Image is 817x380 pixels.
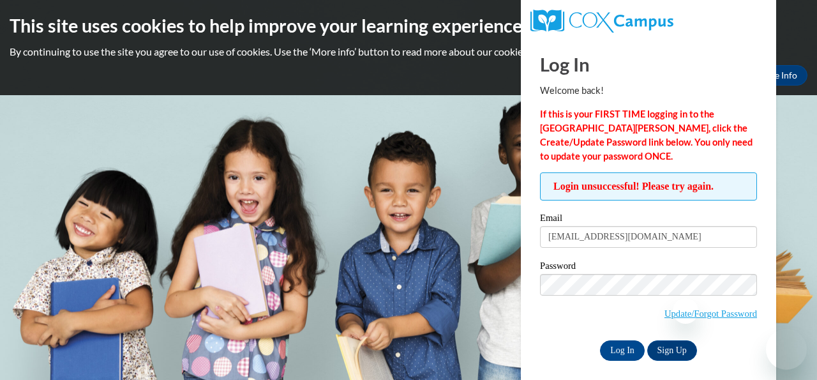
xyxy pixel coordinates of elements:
[530,10,673,33] img: COX Campus
[664,308,757,319] a: Update/Forgot Password
[600,340,645,361] input: Log In
[540,51,757,77] h1: Log In
[540,261,757,274] label: Password
[540,109,753,162] strong: If this is your FIRST TIME logging in to the [GEOGRAPHIC_DATA][PERSON_NAME], click the Create/Upd...
[747,65,807,86] a: More Info
[766,329,807,370] iframe: Button to launch messaging window
[540,84,757,98] p: Welcome back!
[10,13,807,38] h2: This site uses cookies to help improve your learning experience.
[10,45,807,59] p: By continuing to use the site you agree to our use of cookies. Use the ‘More info’ button to read...
[540,172,757,201] span: Login unsuccessful! Please try again.
[673,298,698,324] iframe: Close message
[540,213,757,226] label: Email
[647,340,697,361] a: Sign Up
